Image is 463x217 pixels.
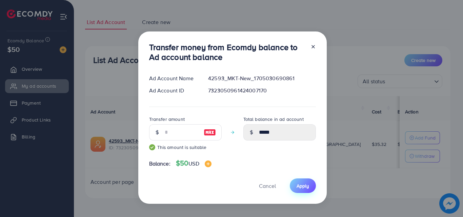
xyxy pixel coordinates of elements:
span: Cancel [259,182,276,190]
h3: Transfer money from Ecomdy balance to Ad account balance [149,42,305,62]
small: This amount is suitable [149,144,222,151]
div: 7323050961424007170 [203,87,321,94]
div: 42593_MKT-New_1705030690861 [203,74,321,82]
span: Balance: [149,160,170,168]
button: Apply [290,178,316,193]
img: guide [149,144,155,150]
img: image [205,160,212,167]
h4: $50 [176,159,212,168]
label: Transfer amount [149,116,185,123]
div: Ad Account ID [144,87,203,94]
img: image [204,128,216,136]
span: USD [188,160,199,167]
span: Apply [297,182,309,189]
button: Cancel [250,178,284,193]
label: Total balance in ad account [243,116,304,123]
div: Ad Account Name [144,74,203,82]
